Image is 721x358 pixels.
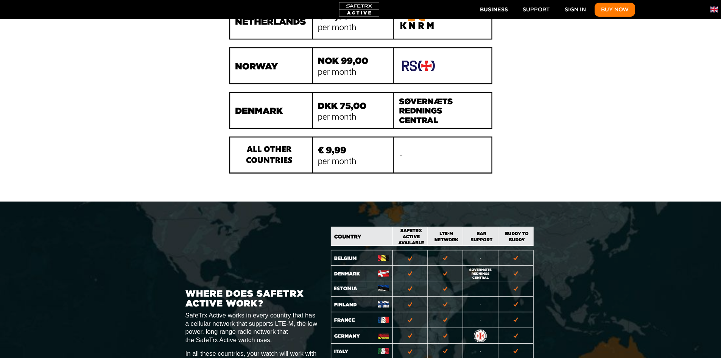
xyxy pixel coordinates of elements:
[601,5,629,14] span: Buy Now
[523,5,550,14] span: Support
[480,5,508,14] span: Business
[185,311,320,344] p: SafeTrx Active works in every country that has a cellular network that supports LTE-M, the low po...
[710,6,718,13] img: en
[474,2,514,16] button: Business
[595,3,635,17] button: Buy Now
[565,5,586,14] span: Sign In
[185,289,320,309] h2: WHERE DOES SAFETRX ACTIVE WORk?
[516,3,556,17] a: Support
[558,3,592,17] a: Sign In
